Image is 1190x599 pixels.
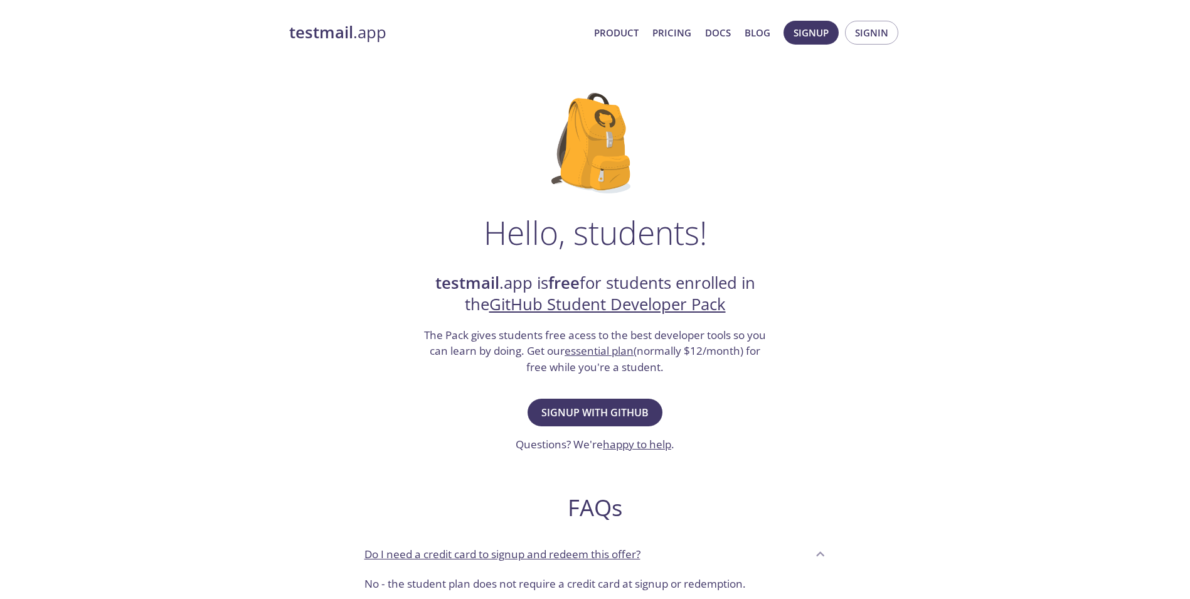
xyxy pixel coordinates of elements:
[435,272,499,294] strong: testmail
[364,546,640,563] p: Do I need a credit card to signup and redeem this offer?
[551,93,639,193] img: github-student-backpack.png
[489,293,726,315] a: GitHub Student Developer Pack
[364,576,826,592] p: No - the student plan does not require a credit card at signup or redemption.
[652,24,691,41] a: Pricing
[354,494,836,522] h2: FAQs
[705,24,731,41] a: Docs
[565,343,634,358] a: essential plan
[516,436,674,453] h3: Questions? We're .
[855,24,888,41] span: Signin
[745,24,770,41] a: Blog
[289,21,353,43] strong: testmail
[354,537,836,571] div: Do I need a credit card to signup and redeem this offer?
[603,437,671,451] a: happy to help
[528,399,662,426] button: Signup with GitHub
[289,22,584,43] a: testmail.app
[548,272,580,294] strong: free
[845,21,898,45] button: Signin
[423,327,768,375] h3: The Pack gives students free acess to the best developer tools so you can learn by doing. Get our...
[484,213,707,251] h1: Hello, students!
[784,21,839,45] button: Signup
[794,24,829,41] span: Signup
[423,273,768,316] h2: .app is for students enrolled in the
[594,24,639,41] a: Product
[541,404,649,421] span: Signup with GitHub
